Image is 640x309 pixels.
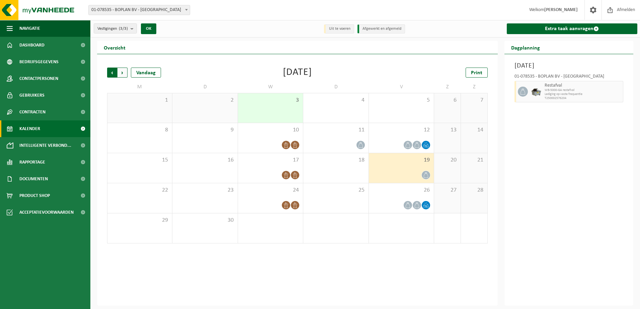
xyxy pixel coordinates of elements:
span: 7 [464,97,484,104]
span: 27 [437,187,457,194]
span: 24 [241,187,300,194]
span: 25 [307,187,365,194]
span: 16 [176,157,234,164]
h3: [DATE] [514,61,624,71]
span: 23 [176,187,234,194]
span: 4 [307,97,365,104]
span: 18 [307,157,365,164]
button: Vestigingen(3/3) [94,23,137,33]
span: WB-5000-GA restafval [545,88,622,92]
span: Intelligente verbond... [19,137,71,154]
span: Lediging op vaste frequentie [545,92,622,96]
td: D [172,81,238,93]
td: M [107,81,172,93]
span: 12 [372,126,430,134]
span: Print [471,70,482,76]
count: (3/3) [119,26,128,31]
span: 2 [176,97,234,104]
li: Afgewerkt en afgemeld [357,24,405,33]
span: Bedrijfsgegevens [19,54,59,70]
div: Vandaag [131,68,161,78]
td: V [369,81,434,93]
td: Z [461,81,488,93]
span: Vestigingen [97,24,128,34]
span: 21 [464,157,484,164]
span: Contactpersonen [19,70,58,87]
h2: Overzicht [97,41,132,54]
span: 22 [111,187,169,194]
span: Product Shop [19,187,50,204]
span: 8 [111,126,169,134]
span: Navigatie [19,20,40,37]
span: 26 [372,187,430,194]
span: 1 [111,97,169,104]
div: 01-078535 - BOPLAN BV - [GEOGRAPHIC_DATA] [514,74,624,81]
strong: [PERSON_NAME] [544,7,578,12]
span: Documenten [19,171,48,187]
span: 01-078535 - BOPLAN BV - MOORSELE [89,5,190,15]
span: 01-078535 - BOPLAN BV - MOORSELE [88,5,190,15]
div: [DATE] [283,68,312,78]
span: Dashboard [19,37,45,54]
span: Kalender [19,120,40,137]
span: 30 [176,217,234,224]
span: 28 [464,187,484,194]
span: 3 [241,97,300,104]
span: 19 [372,157,430,164]
span: 5 [372,97,430,104]
a: Print [466,68,488,78]
span: 15 [111,157,169,164]
span: Acceptatievoorwaarden [19,204,74,221]
span: T250002576204 [545,96,622,100]
td: Z [434,81,461,93]
span: 17 [241,157,300,164]
button: OK [141,23,156,34]
span: 11 [307,126,365,134]
span: 29 [111,217,169,224]
span: 9 [176,126,234,134]
span: 20 [437,157,457,164]
img: WB-5000-GAL-GY-01 [531,87,541,97]
h2: Dagplanning [504,41,547,54]
span: 14 [464,126,484,134]
td: D [303,81,369,93]
span: 10 [241,126,300,134]
span: Restafval [545,83,622,88]
span: Volgende [117,68,128,78]
span: Rapportage [19,154,45,171]
li: Uit te voeren [324,24,354,33]
span: Contracten [19,104,46,120]
td: W [238,81,303,93]
a: Extra taak aanvragen [507,23,638,34]
span: Gebruikers [19,87,45,104]
span: 13 [437,126,457,134]
span: Vorige [107,68,117,78]
span: 6 [437,97,457,104]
